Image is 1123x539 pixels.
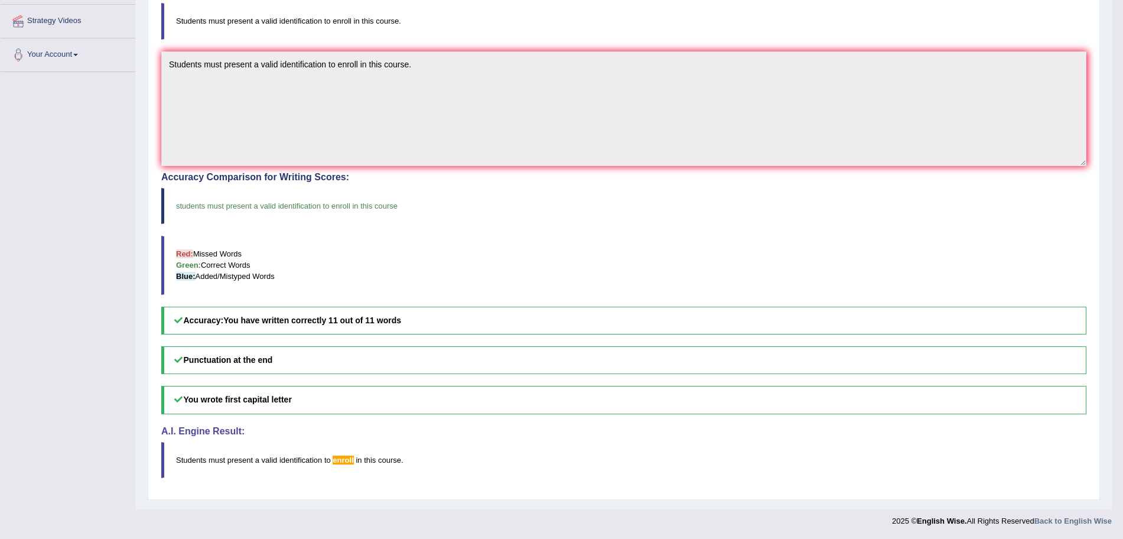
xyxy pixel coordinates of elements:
[255,456,259,465] span: a
[161,3,1086,39] blockquote: Students must present a valid identification to enroll in this course.
[356,456,362,465] span: in
[161,236,1086,294] blockquote: Missed Words Correct Words Added/Mistyped Words
[333,456,353,465] span: Possible spelling mistake. ‘enroll’ is American English. (did you mean: enrol)
[223,316,401,325] b: You have written correctly 11 out of 11 words
[161,172,1086,183] h4: Accuracy Comparison for Writing Scores:
[209,456,225,465] span: must
[262,456,278,465] span: valid
[279,456,322,465] span: identification
[378,456,401,465] span: course
[161,386,1086,414] h5: You wrote first capital letter
[227,456,253,465] span: present
[176,456,206,465] span: Students
[176,249,193,258] b: Red:
[1034,517,1112,525] a: Back to English Wise
[1,38,135,68] a: Your Account
[176,202,398,210] span: students must present a valid identification to enroll in this course
[161,307,1086,335] h5: Accuracy:
[161,426,1086,437] h4: A.I. Engine Result:
[161,346,1086,374] h5: Punctuation at the end
[364,456,376,465] span: this
[176,261,201,269] b: Green:
[892,509,1112,527] div: 2025 © All Rights Reserved
[176,272,196,281] b: Blue:
[324,456,331,465] span: to
[917,517,966,525] strong: English Wise.
[161,442,1086,478] blockquote: .
[1,5,135,34] a: Strategy Videos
